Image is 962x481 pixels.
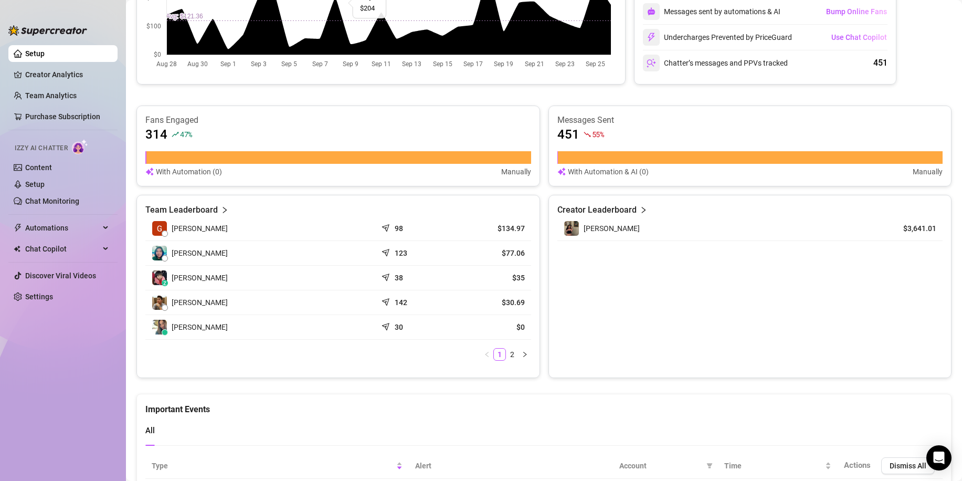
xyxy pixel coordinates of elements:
[25,66,109,83] a: Creator Analytics
[382,296,392,306] span: send
[519,348,531,361] li: Next Page
[152,460,394,472] span: Type
[460,273,525,283] article: $35
[145,453,409,479] th: Type
[501,166,531,177] article: Manually
[844,461,871,470] span: Actions
[640,204,647,216] span: right
[826,3,887,20] button: Bump Online Fans
[643,55,788,71] div: Chatter’s messages and PPVs tracked
[592,129,604,139] span: 55 %
[162,280,168,286] div: z
[506,348,519,361] li: 2
[72,139,88,154] img: AI Chatter
[557,114,943,126] article: Messages Sent
[568,166,649,177] article: With Automation & AI (0)
[643,3,780,20] div: Messages sent by automations & AI
[152,221,167,236] img: George Michael …
[890,462,926,470] span: Dismiss All
[409,453,613,479] th: Alert
[8,25,87,36] img: logo-BBDzfeDw.svg
[557,166,566,177] img: svg%3e
[584,131,591,138] span: fall
[145,426,155,435] span: All
[826,7,887,16] span: Bump Online Fans
[15,143,68,153] span: Izzy AI Chatter
[926,445,952,470] div: Open Intercom Messenger
[382,246,392,257] span: send
[172,131,179,138] span: rise
[25,91,77,100] a: Team Analytics
[647,7,656,16] img: svg%3e
[25,108,109,125] a: Purchase Subscription
[647,58,656,68] img: svg%3e
[557,126,579,143] article: 451
[831,33,887,41] span: Use Chat Copilot
[395,248,407,258] article: 123
[395,297,407,308] article: 142
[619,460,702,472] span: Account
[25,240,100,257] span: Chat Copilot
[152,295,167,310] img: Jandem Rivera
[522,351,528,358] span: right
[831,29,887,46] button: Use Chat Copilot
[382,320,392,331] span: send
[564,221,579,236] img: Luna
[180,129,192,139] span: 47 %
[395,223,403,234] article: 98
[395,322,403,332] article: 30
[152,246,167,260] img: Heinz Hekmatyar
[145,166,154,177] img: svg%3e
[25,219,100,236] span: Automations
[494,349,505,360] a: 1
[14,245,20,253] img: Chat Copilot
[145,394,943,416] div: Important Events
[643,29,792,46] div: Undercharges Prevented by PriceGuard
[145,126,167,143] article: 314
[881,457,935,474] button: Dismiss All
[221,204,228,216] span: right
[172,247,228,259] span: [PERSON_NAME]
[484,351,490,358] span: left
[704,458,715,474] span: filter
[145,114,531,126] article: Fans Engaged
[172,272,228,284] span: [PERSON_NAME]
[172,321,228,333] span: [PERSON_NAME]
[25,163,52,172] a: Content
[25,49,45,58] a: Setup
[14,224,22,232] span: thunderbolt
[25,180,45,189] a: Setup
[460,248,525,258] article: $77.06
[519,348,531,361] button: right
[889,223,936,234] article: $3,641.01
[506,349,518,360] a: 2
[152,270,167,285] img: misty nyx
[382,222,392,232] span: send
[145,204,218,216] article: Team Leaderboard
[460,297,525,308] article: $30.69
[647,33,656,42] img: svg%3e
[706,463,713,469] span: filter
[481,348,493,361] li: Previous Page
[25,292,53,301] a: Settings
[481,348,493,361] button: left
[172,223,228,234] span: [PERSON_NAME]
[460,223,525,234] article: $134.97
[395,273,403,283] article: 38
[172,297,228,308] span: [PERSON_NAME]
[460,322,525,332] article: $0
[25,197,79,205] a: Chat Monitoring
[873,57,887,69] div: 451
[557,204,637,216] article: Creator Leaderboard
[913,166,943,177] article: Manually
[584,224,640,233] span: [PERSON_NAME]
[25,271,96,280] a: Discover Viral Videos
[156,166,222,177] article: With Automation (0)
[718,453,838,479] th: Time
[724,460,823,472] span: Time
[152,320,167,334] img: Clarissa Hidalg…
[382,271,392,281] span: send
[493,348,506,361] li: 1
